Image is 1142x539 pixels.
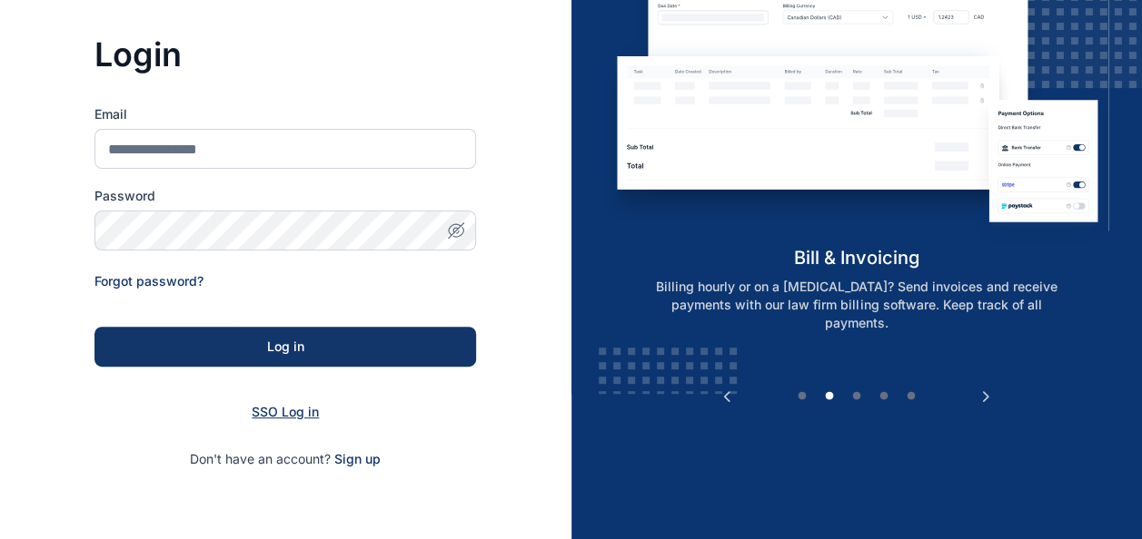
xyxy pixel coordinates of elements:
[252,404,319,419] a: SSO Log in
[793,387,811,406] button: 1
[820,387,839,406] button: 2
[94,273,204,289] a: Forgot password?
[334,450,381,468] span: Sign up
[848,387,866,406] button: 3
[94,450,476,468] p: Don't have an account?
[902,387,920,406] button: 5
[718,387,736,406] button: Previous
[334,451,381,466] a: Sign up
[94,105,476,123] label: Email
[624,278,1089,332] p: Billing hourly or on a [MEDICAL_DATA]? Send invoices and receive payments with our law firm billi...
[977,387,995,406] button: Next
[604,245,1108,270] h5: bill & invoicing
[124,338,447,356] div: Log in
[94,36,476,73] h3: Login
[94,327,476,367] button: Log in
[94,187,476,205] label: Password
[875,387,893,406] button: 4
